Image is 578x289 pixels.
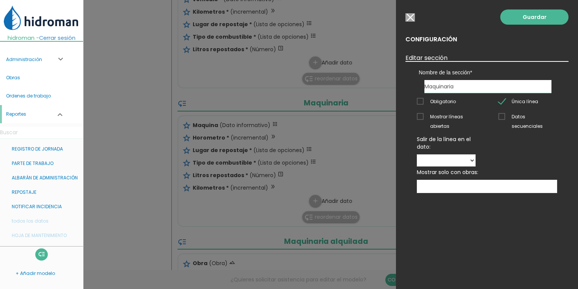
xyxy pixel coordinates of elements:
[417,112,476,121] span: Mostrar líneas abiertas
[405,55,569,61] h3: Editar sección
[498,97,538,106] span: Única línea
[500,9,569,25] a: Guardar
[417,135,476,151] p: Salir de la línea en el dato:
[419,69,557,76] label: Nombre de la sección
[417,168,557,176] p: Mostrar solo con obras:
[417,181,425,190] input: Mostrar solo con obras:
[498,112,557,121] span: Datos secuenciales
[405,36,569,43] h2: Configuración
[417,154,476,166] select: Salir de la línea en el dato:
[417,97,456,106] span: Obligatorio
